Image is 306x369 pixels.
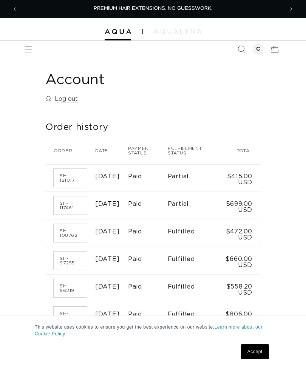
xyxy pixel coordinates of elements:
time: [DATE] [95,284,120,290]
td: Paid [128,219,168,247]
td: Paid [128,247,168,275]
td: $699.00 USD [218,192,261,219]
span: PREMIUM HAIR EXTENSIONS. NO GUESSWORK. [94,6,212,11]
img: Aqua Hair Extensions [105,29,131,34]
th: Date [95,137,128,164]
td: $472.00 USD [218,219,261,247]
th: Order [45,137,95,164]
time: [DATE] [95,173,120,179]
p: This website uses cookies to ensure you get the best experience on our website. [35,324,271,337]
button: Previous announcement [6,1,23,17]
a: Order number SH-121017 [54,169,87,187]
a: Order number SH-108762 [54,224,87,242]
td: Fulfilled [168,275,218,302]
a: Log out [45,94,78,105]
a: Order number SH-117461 [54,196,87,215]
td: Paid [128,164,168,192]
time: [DATE] [95,201,120,207]
time: [DATE] [95,256,120,262]
summary: Search [233,41,250,57]
th: Payment status [128,137,168,164]
td: Paid [128,275,168,302]
td: Paid [128,302,168,330]
a: Order number SH-94920 [54,307,87,325]
h2: Order history [45,122,261,133]
td: Fulfilled [168,219,218,247]
td: Fulfilled [168,247,218,275]
a: Order number SH-96219 [54,279,87,297]
time: [DATE] [95,311,120,317]
th: Fulfillment status [168,137,218,164]
time: [DATE] [95,229,120,235]
td: $415.00 USD [218,164,261,192]
img: aqualyna.com [154,29,201,34]
td: Fulfilled [168,302,218,330]
a: Accept [241,344,269,359]
td: Partial [168,192,218,219]
a: Order number SH-97255 [54,252,87,270]
td: $660.00 USD [218,247,261,275]
td: Paid [128,192,168,219]
summary: Menu [20,41,37,57]
td: $558.20 USD [218,275,261,302]
th: Total [218,137,261,164]
button: Next announcement [283,1,300,17]
td: Partial [168,164,218,192]
h1: Account [45,71,261,90]
td: $806.00 USD [218,302,261,330]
